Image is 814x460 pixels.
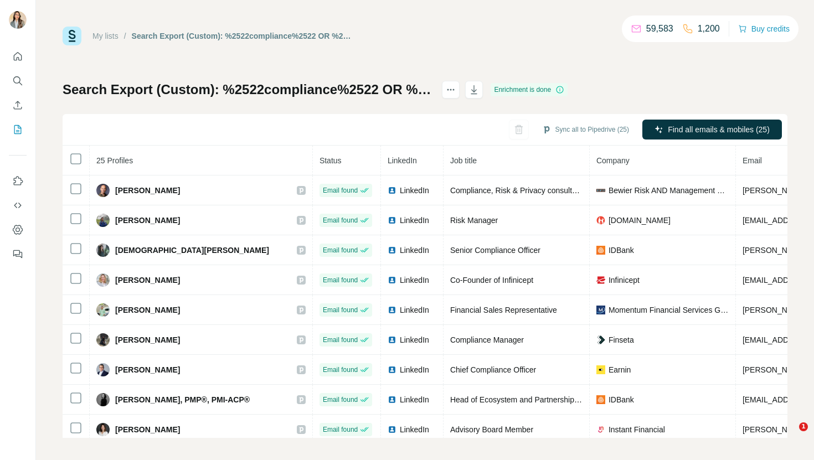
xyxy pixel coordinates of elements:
span: [PERSON_NAME] [115,364,180,375]
img: LinkedIn logo [388,216,396,225]
span: Email found [323,245,358,255]
button: Search [9,71,27,91]
span: Infinicept [609,275,640,286]
img: company-logo [596,425,605,434]
img: LinkedIn logo [388,276,396,285]
li: / [124,30,126,42]
span: LinkedIn [400,215,429,226]
p: 59,583 [646,22,673,35]
span: Senior Compliance Officer [450,246,540,255]
img: Avatar [96,184,110,197]
span: Momentum Financial Services Group [609,304,729,316]
span: [PERSON_NAME] [115,275,180,286]
span: Chief Compliance Officer [450,365,536,374]
span: Earnin [609,364,631,375]
button: Find all emails & mobiles (25) [642,120,782,139]
span: Finseta [609,334,634,345]
button: Quick start [9,46,27,66]
button: Sync all to Pipedrive (25) [534,121,637,138]
span: [PERSON_NAME] [115,185,180,196]
h1: Search Export (Custom): %2522compliance%2522 OR %2522Risk%2522 OR %2522AML%2522 OR %2522KYC%2522 ... [63,81,432,99]
img: LinkedIn logo [388,365,396,374]
span: Head of Ecosystem and Partnerships Development unit [450,395,641,404]
span: Email found [323,275,358,285]
img: company-logo [596,395,605,404]
span: LinkedIn [400,304,429,316]
span: [DEMOGRAPHIC_DATA][PERSON_NAME] [115,245,269,256]
button: Feedback [9,244,27,264]
img: Avatar [96,303,110,317]
img: Avatar [96,363,110,376]
span: 1 [799,422,808,431]
span: IDBank [609,394,634,405]
button: Use Surfe API [9,195,27,215]
span: Compliance, Risk & Privacy consultant, executive and non-executive board member [450,186,738,195]
span: Email found [323,215,358,225]
span: [PERSON_NAME] [115,424,180,435]
span: [PERSON_NAME] [115,334,180,345]
button: Buy credits [738,21,790,37]
img: company-logo [596,365,605,374]
span: Email found [323,335,358,345]
span: Compliance Manager [450,335,524,344]
span: Co-Founder of Infinicept [450,276,533,285]
img: Avatar [96,393,110,406]
span: LinkedIn [400,364,429,375]
span: LinkedIn [400,334,429,345]
img: Avatar [96,214,110,227]
button: Dashboard [9,220,27,240]
img: LinkedIn logo [388,186,396,195]
div: Search Export (Custom): %2522compliance%2522 OR %2522Risk%2522 OR %2522AML%2522 OR %2522KYC%2522 ... [132,30,352,42]
span: Email found [323,365,358,375]
img: LinkedIn logo [388,335,396,344]
span: Email [743,156,762,165]
button: Use Surfe on LinkedIn [9,171,27,191]
span: Instant Financial [609,424,665,435]
span: LinkedIn [400,424,429,435]
span: Email found [323,185,358,195]
span: Financial Sales Representative [450,306,557,314]
img: company-logo [596,335,605,344]
iframe: Intercom live chat [776,422,803,449]
p: 1,200 [698,22,720,35]
span: Email found [323,425,358,435]
img: LinkedIn logo [388,306,396,314]
button: My lists [9,120,27,139]
img: company-logo [596,276,605,285]
img: LinkedIn logo [388,395,396,404]
button: Enrich CSV [9,95,27,115]
span: Company [596,156,630,165]
img: company-logo [596,186,605,195]
img: Avatar [96,273,110,287]
span: Find all emails & mobiles (25) [668,124,770,135]
span: LinkedIn [400,185,429,196]
span: 25 Profiles [96,156,133,165]
span: Email found [323,305,358,315]
span: [PERSON_NAME], PMP®, PMI-ACP® [115,394,250,405]
img: Avatar [9,11,27,29]
span: Risk Manager [450,216,498,225]
span: [PERSON_NAME] [115,304,180,316]
img: company-logo [596,306,605,314]
img: LinkedIn logo [388,425,396,434]
span: Advisory Board Member [450,425,533,434]
span: LinkedIn [400,275,429,286]
img: LinkedIn logo [388,246,396,255]
img: Avatar [96,244,110,257]
img: company-logo [596,216,605,225]
span: LinkedIn [400,245,429,256]
img: Avatar [96,333,110,347]
span: [PERSON_NAME] [115,215,180,226]
button: actions [442,81,460,99]
span: LinkedIn [400,394,429,405]
span: Bewier Risk AND Management Services [609,185,729,196]
span: [DOMAIN_NAME] [609,215,671,226]
span: Job title [450,156,477,165]
img: Surfe Logo [63,27,81,45]
img: Avatar [96,423,110,436]
span: Status [320,156,342,165]
span: Email found [323,395,358,405]
img: company-logo [596,246,605,255]
span: IDBank [609,245,634,256]
div: Enrichment is done [491,83,568,96]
